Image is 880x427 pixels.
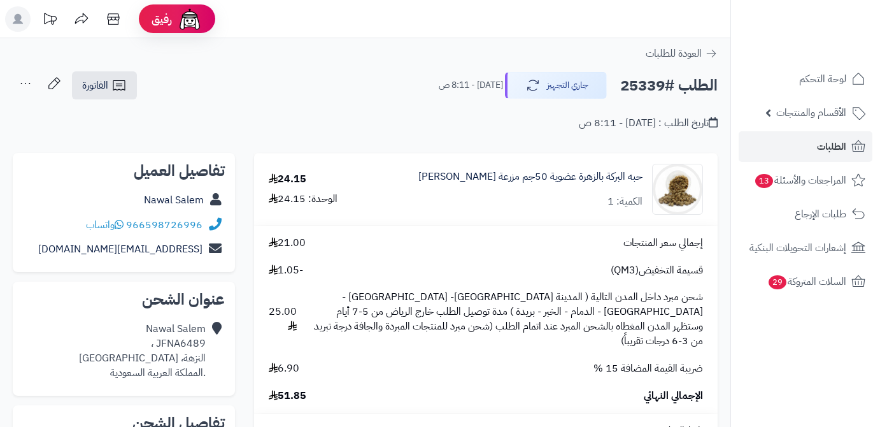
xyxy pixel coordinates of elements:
[739,131,872,162] a: الطلبات
[38,242,202,257] a: [EMAIL_ADDRESS][DOMAIN_NAME]
[646,46,718,61] a: العودة للطلبات
[579,116,718,131] div: تاريخ الطلب : [DATE] - 8:11 ص
[593,361,703,376] span: ضريبة القيمة المضافة 15 %
[418,170,642,184] a: حبه البركة بالزهرة عضوية 50جم مزرعة [PERSON_NAME]
[86,217,124,233] a: واتساب
[739,233,872,263] a: إشعارات التحويلات البنكية
[611,263,703,278] span: قسيمة التخفيض(QM3)
[799,70,846,88] span: لوحة التحكم
[269,305,297,334] span: 25.00
[439,79,503,92] small: [DATE] - 8:11 ص
[739,165,872,196] a: المراجعات والأسئلة13
[607,194,642,209] div: الكمية: 1
[269,361,299,376] span: 6.90
[269,172,306,187] div: 24.15
[793,10,868,36] img: logo-2.png
[23,292,225,307] h2: عنوان الشحن
[644,389,703,403] span: الإجمالي النهائي
[309,290,703,348] span: شحن مبرد داخل المدن التالية ( المدينة [GEOGRAPHIC_DATA]- [GEOGRAPHIC_DATA] - [GEOGRAPHIC_DATA] - ...
[177,6,202,32] img: ai-face.png
[269,389,306,403] span: 51.85
[269,192,337,206] div: الوحدة: 24.15
[152,11,172,27] span: رفيق
[23,163,225,178] h2: تفاصيل العميل
[82,78,108,93] span: الفاتورة
[620,73,718,99] h2: الطلب #25339
[72,71,137,99] a: الفاتورة
[623,236,703,250] span: إجمالي سعر المنتجات
[646,46,702,61] span: العودة للطلبات
[739,64,872,94] a: لوحة التحكم
[505,72,607,99] button: جاري التجهيز
[653,164,702,215] img: 1747060212-1673112335-sCyKToUSEtjQsBLwHs2px9BIcKuRqtSW28o5tqfK-550x550-90x90.jpg
[144,192,204,208] a: Nawal Salem
[79,322,206,380] div: Nawal Salem JFNA6489 ، النزهة، [GEOGRAPHIC_DATA] .المملكة العربية السعودية
[768,275,788,290] span: 29
[755,173,774,189] span: 13
[126,217,202,233] a: 966598726996
[767,273,846,291] span: السلات المتروكة
[739,199,872,229] a: طلبات الإرجاع
[739,266,872,297] a: السلات المتروكة29
[269,236,306,250] span: 21.00
[795,205,846,223] span: طلبات الإرجاع
[34,6,66,35] a: تحديثات المنصة
[269,263,303,278] span: -1.05
[776,104,846,122] span: الأقسام والمنتجات
[754,171,846,189] span: المراجعات والأسئلة
[817,138,846,156] span: الطلبات
[749,239,846,257] span: إشعارات التحويلات البنكية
